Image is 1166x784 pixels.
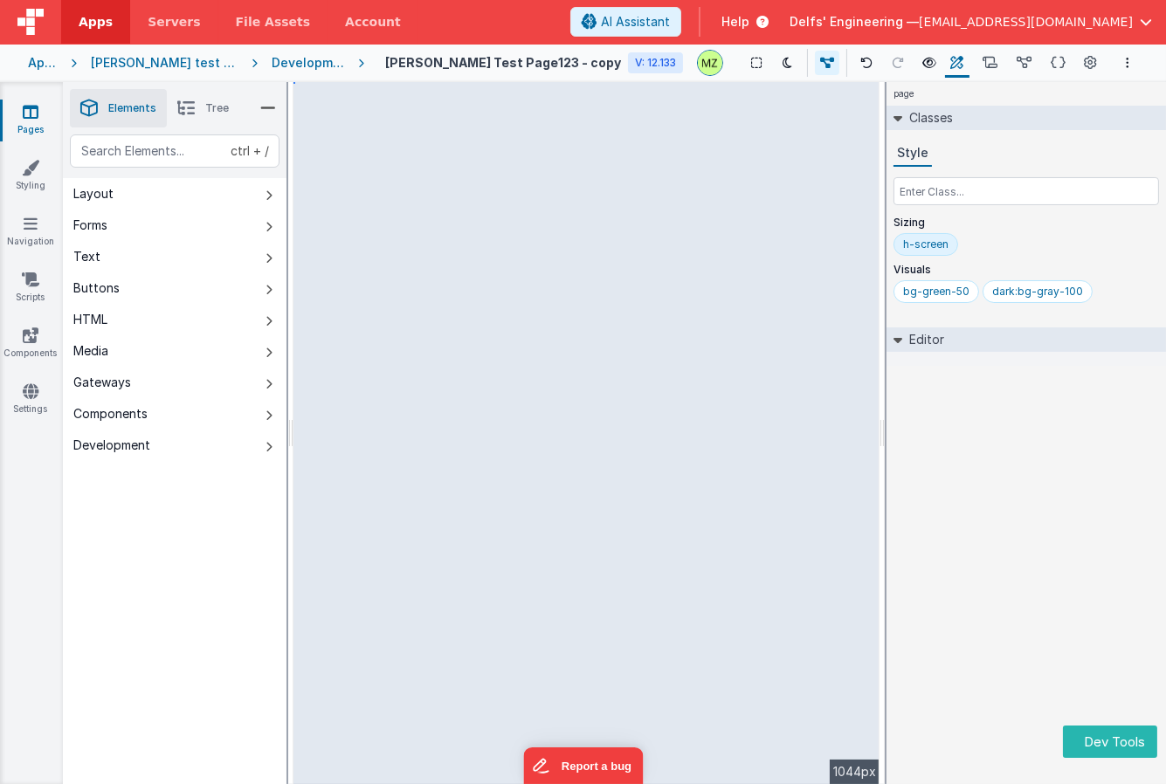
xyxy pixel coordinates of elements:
div: HTML [73,311,107,328]
input: Search Elements... [70,134,279,168]
div: Development [272,54,344,72]
div: Development [73,437,150,454]
span: AI Assistant [601,13,670,31]
input: Enter Class... [893,177,1159,205]
div: [PERSON_NAME] test App [91,54,237,72]
div: 1044px [830,760,880,784]
span: Help [721,13,749,31]
span: Elements [108,101,156,115]
button: Delfs' Engineering — [EMAIL_ADDRESS][DOMAIN_NAME] [790,13,1152,31]
span: Delfs' Engineering — [790,13,919,31]
button: Gateways [63,367,286,398]
button: Dev Tools [1063,726,1157,758]
p: Sizing [893,216,1159,230]
button: HTML [63,304,286,335]
button: Text [63,241,286,272]
span: Tree [205,101,229,115]
div: Apps [28,54,57,72]
span: File Assets [236,13,311,31]
div: V: 12.133 [628,52,683,73]
div: ctrl [231,142,250,160]
div: h-screen [903,237,949,251]
h2: Editor [902,327,944,352]
button: Style [893,141,932,167]
div: dark:bg-gray-100 [992,285,1083,299]
span: Apps [79,13,113,31]
div: bg-green-50 [903,285,969,299]
div: Gateways [73,374,131,391]
div: Components [73,405,148,423]
span: Servers [148,13,200,31]
button: Forms [63,210,286,241]
span: [EMAIL_ADDRESS][DOMAIN_NAME] [919,13,1133,31]
h4: page [887,82,921,106]
div: Media [73,342,108,360]
img: e6f0a7b3287e646a671e5b5b3f58e766 [698,51,722,75]
button: Development [63,430,286,461]
div: Forms [73,217,107,234]
iframe: Marker.io feedback button [523,747,643,784]
div: Layout [73,185,114,203]
button: Media [63,335,286,367]
button: Options [1117,52,1138,73]
h2: Classes [902,106,953,130]
div: Text [73,248,100,265]
p: Visuals [893,263,1159,277]
span: + / [231,134,269,168]
button: Layout [63,178,286,210]
h4: [PERSON_NAME] Test Page123 - copy [385,56,621,69]
button: AI Assistant [570,7,681,37]
button: Components [63,398,286,430]
div: --> [293,82,880,784]
div: Buttons [73,279,120,297]
button: Buttons [63,272,286,304]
